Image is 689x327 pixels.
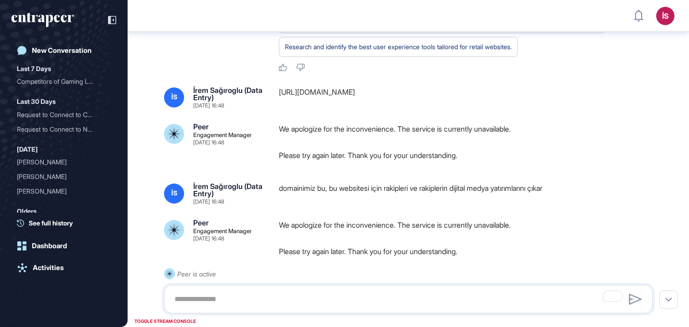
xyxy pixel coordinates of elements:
div: Request to Connect to Nov... [17,122,103,137]
a: New Conversation [11,41,116,60]
div: Request to Connect to Cur... [17,107,103,122]
p: We apologize for the inconvenience. The service is currently unavailable. [279,219,660,231]
div: Request to Connect to Nova [17,122,111,137]
div: [DATE] 16:48 [193,236,224,241]
div: Request to Connect to Curie [17,107,111,122]
div: Curie [17,155,111,169]
div: [PERSON_NAME] [17,169,103,184]
span: İS [171,93,177,101]
div: Competitors of Gaming Laptops in GCC [17,74,111,89]
span: İS [171,189,177,197]
div: [URL][DOMAIN_NAME] [279,87,660,108]
div: [PERSON_NAME] [17,155,103,169]
a: Activities [11,259,116,277]
div: Peer is active [177,268,216,280]
div: Last 30 Days [17,96,56,107]
span: See full history [29,218,73,228]
div: [DATE] 16:48 [193,199,224,204]
textarea: To enrich screen reader interactions, please activate Accessibility in Grammarly extension settings [169,290,648,308]
button: İS [656,7,674,25]
div: Activities [33,264,64,272]
div: Dashboard [32,242,67,250]
div: [DATE] 16:48 [193,140,224,145]
div: İrem Sağıroglu (Data Entry) [193,183,264,197]
div: İrem Sağıroglu (Data Entry) [193,87,264,101]
p: Please try again later. Thank you for your understanding. [279,245,660,257]
div: Research and identify the best user experience tools tailored for retail websites. [285,41,512,53]
div: domainimiz bu, bu websitesi için rakipleri ve rakiplerin dijital medya yatırımlarını çıkar [279,183,660,204]
a: Dashboard [11,237,116,255]
div: [DATE] [17,144,38,155]
div: entrapeer-logo [11,13,74,27]
div: Curie [17,169,111,184]
a: See full history [17,218,116,228]
div: Competitors of Gaming Lap... [17,74,103,89]
p: We apologize for the inconvenience. The service is currently unavailable. [279,123,660,135]
div: Peer [193,219,209,226]
div: TOGGLE STREAM CONSOLE [132,316,198,327]
div: Last 7 Days [17,63,51,74]
div: New Conversation [32,46,92,55]
div: Olders [17,206,36,217]
div: [DATE] 16:48 [193,103,224,108]
p: Please try again later. Thank you for your understanding. [279,149,660,161]
div: [PERSON_NAME] [17,184,103,199]
div: Engagement Manager [193,132,252,138]
div: Peer [193,123,209,130]
div: Engagement Manager [193,228,252,234]
div: Curie [17,184,111,199]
